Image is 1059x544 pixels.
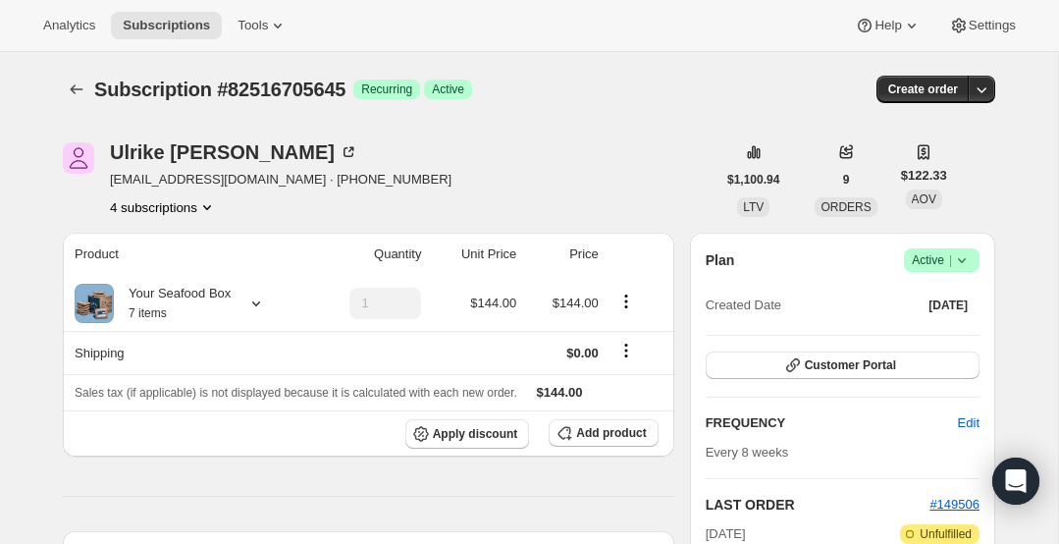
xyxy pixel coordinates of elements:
[912,192,936,206] span: AOV
[901,166,947,186] span: $122.33
[928,298,968,313] span: [DATE]
[75,386,517,400] span: Sales tax (if applicable) is not displayed because it is calculated with each new order.
[805,357,896,373] span: Customer Portal
[958,413,980,433] span: Edit
[706,352,980,379] button: Customer Portal
[706,250,735,270] h2: Plan
[63,142,94,174] span: Ulrike Richter
[470,296,516,310] span: $144.00
[549,419,658,447] button: Add product
[946,408,991,439] button: Edit
[610,340,642,361] button: Shipping actions
[114,284,231,323] div: Your Seafood Box
[920,526,972,542] span: Unfulfilled
[929,495,980,515] button: #149506
[110,170,451,190] span: [EMAIL_ADDRESS][DOMAIN_NAME] · [PHONE_NUMBER]
[992,458,1039,505] div: Open Intercom Messenger
[743,200,764,214] span: LTV
[929,497,980,512] a: #149506
[129,306,167,320] small: 7 items
[912,250,972,270] span: Active
[43,18,95,33] span: Analytics
[309,233,427,276] th: Quantity
[821,200,871,214] span: ORDERS
[110,142,358,162] div: Ulrike [PERSON_NAME]
[31,12,107,39] button: Analytics
[537,385,583,400] span: $144.00
[63,233,309,276] th: Product
[831,166,862,193] button: 9
[727,172,779,188] span: $1,100.94
[111,12,222,39] button: Subscriptions
[63,331,309,374] th: Shipping
[553,296,599,310] span: $144.00
[706,296,781,315] span: Created Date
[238,18,268,33] span: Tools
[876,76,970,103] button: Create order
[361,82,412,97] span: Recurring
[226,12,299,39] button: Tools
[433,426,518,442] span: Apply discount
[566,346,599,360] span: $0.00
[937,12,1028,39] button: Settings
[63,76,90,103] button: Subscriptions
[610,291,642,312] button: Product actions
[969,18,1016,33] span: Settings
[843,12,932,39] button: Help
[405,419,530,449] button: Apply discount
[75,284,114,323] img: product img
[123,18,210,33] span: Subscriptions
[843,172,850,188] span: 9
[874,18,901,33] span: Help
[706,524,746,544] span: [DATE]
[888,82,958,97] span: Create order
[917,292,980,319] button: [DATE]
[576,425,646,441] span: Add product
[432,82,464,97] span: Active
[522,233,605,276] th: Price
[94,79,345,100] span: Subscription #82516705645
[949,252,952,268] span: |
[427,233,522,276] th: Unit Price
[706,495,930,515] h2: LAST ORDER
[110,197,217,217] button: Product actions
[706,445,789,460] span: Every 8 weeks
[706,413,958,433] h2: FREQUENCY
[715,166,791,193] button: $1,100.94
